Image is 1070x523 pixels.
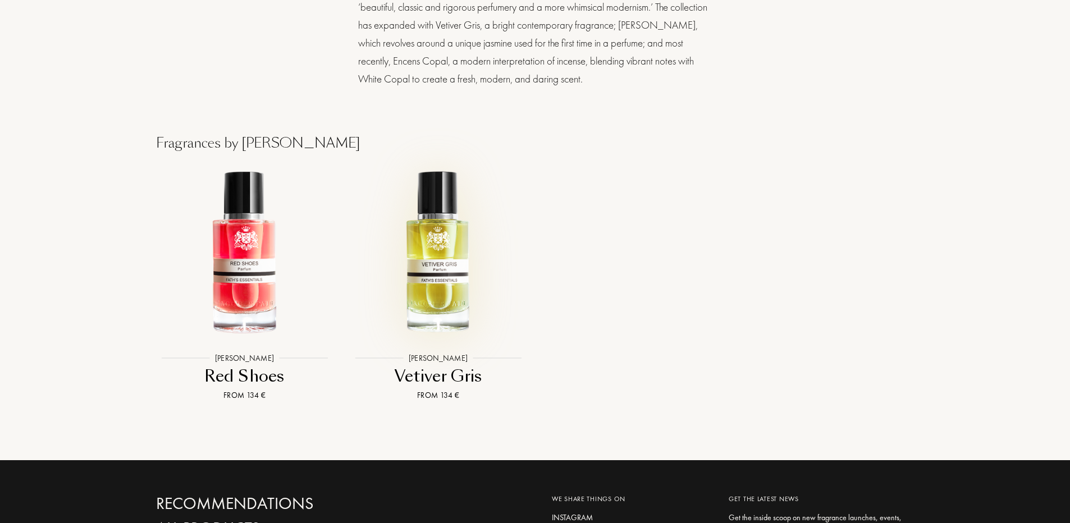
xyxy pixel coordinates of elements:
[209,352,280,364] div: [PERSON_NAME]
[152,365,337,387] div: Red Shoes
[351,166,525,340] img: Vetiver Gris Jacques Fath
[156,494,397,513] a: Recommendations
[403,352,473,364] div: [PERSON_NAME]
[148,153,341,415] a: Red Shoes Jacques Fath[PERSON_NAME]Red ShoesFrom 134 €
[346,389,531,401] div: From 134 €
[152,389,337,401] div: From 134 €
[341,153,535,415] a: Vetiver Gris Jacques Fath[PERSON_NAME]Vetiver GrisFrom 134 €
[729,494,906,504] div: Get the latest news
[148,133,922,153] div: Fragrances by [PERSON_NAME]
[552,494,712,504] div: We share things on
[157,166,332,340] img: Red Shoes Jacques Fath
[346,365,531,387] div: Vetiver Gris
